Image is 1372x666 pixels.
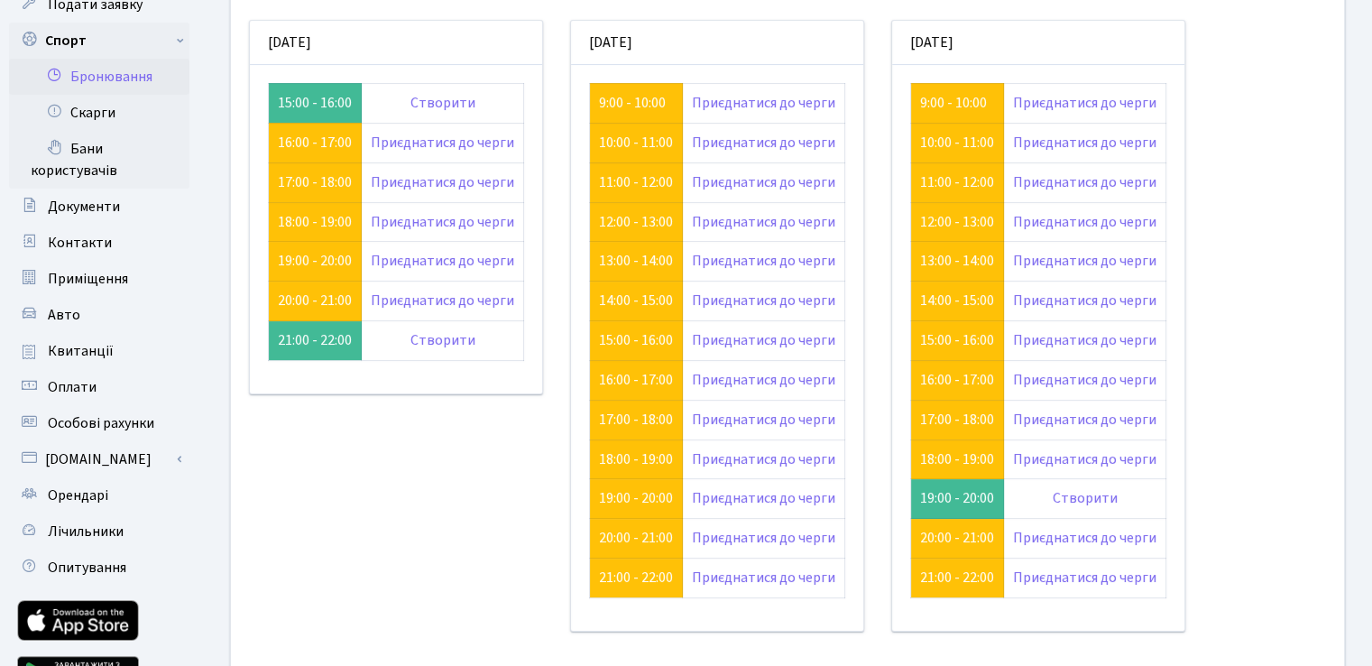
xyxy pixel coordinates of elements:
td: 15:00 - 16:00 [269,83,362,123]
a: Лічильники [9,513,189,550]
a: Створити [1053,488,1118,508]
a: Скарги [9,95,189,131]
a: Приєднатися до черги [692,133,835,153]
a: Приєднатися до черги [371,251,514,271]
a: Приєднатися до черги [1013,93,1156,113]
span: Приміщення [48,269,128,289]
a: Приєднатися до черги [1013,449,1156,469]
a: 19:00 - 20:00 [278,251,352,271]
a: Приєднатися до черги [1013,370,1156,390]
a: Приєднатися до черги [1013,528,1156,548]
a: Приєднатися до черги [692,251,835,271]
a: Приміщення [9,261,189,297]
a: 14:00 - 15:00 [599,291,673,310]
a: Приєднатися до черги [1013,172,1156,192]
a: 20:00 - 21:00 [920,528,994,548]
a: Приєднатися до черги [692,528,835,548]
a: 17:00 - 18:00 [278,172,352,192]
a: 11:00 - 12:00 [920,172,994,192]
span: Опитування [48,558,126,578]
a: Створити [410,330,475,350]
a: Контакти [9,225,189,261]
a: 18:00 - 19:00 [599,449,673,469]
a: 17:00 - 18:00 [599,410,673,430]
a: 12:00 - 13:00 [599,212,673,232]
a: Приєднатися до черги [371,291,514,310]
a: 21:00 - 22:00 [920,568,994,587]
a: Приєднатися до черги [692,410,835,430]
a: Приєднатися до черги [692,212,835,232]
a: Приєднатися до черги [1013,410,1156,430]
span: Лічильники [48,522,124,541]
span: Орендарі [48,486,108,505]
a: 16:00 - 17:00 [278,133,352,153]
a: 12:00 - 13:00 [920,212,994,232]
a: Оплати [9,369,189,405]
a: 9:00 - 10:00 [599,93,666,113]
a: 10:00 - 11:00 [920,133,994,153]
a: Приєднатися до черги [1013,212,1156,232]
a: Бани користувачів [9,131,189,189]
a: Приєднатися до черги [692,488,835,508]
a: Опитування [9,550,189,586]
div: [DATE] [250,21,542,65]
a: Приєднатися до черги [371,172,514,192]
a: Приєднатися до черги [692,370,835,390]
span: Документи [48,197,120,217]
a: 10:00 - 11:00 [599,133,673,153]
a: 17:00 - 18:00 [920,410,994,430]
a: 9:00 - 10:00 [920,93,987,113]
span: Контакти [48,233,112,253]
a: Бронювання [9,59,189,95]
span: Авто [48,305,80,325]
a: Приєднатися до черги [692,291,835,310]
div: [DATE] [892,21,1184,65]
a: 18:00 - 19:00 [278,212,352,232]
span: Квитанції [48,341,114,361]
a: 18:00 - 19:00 [920,449,994,469]
a: 16:00 - 17:00 [920,370,994,390]
a: 11:00 - 12:00 [599,172,673,192]
a: 19:00 - 20:00 [599,488,673,508]
a: Приєднатися до черги [371,212,514,232]
a: Створити [410,93,475,113]
a: 21:00 - 22:00 [599,568,673,587]
div: [DATE] [571,21,863,65]
td: 21:00 - 22:00 [269,321,362,361]
a: 14:00 - 15:00 [920,291,994,310]
a: 20:00 - 21:00 [278,291,352,310]
a: Приєднатися до черги [1013,330,1156,350]
a: Приєднатися до черги [1013,291,1156,310]
a: Особові рахунки [9,405,189,441]
a: 13:00 - 14:00 [920,251,994,271]
a: Приєднатися до черги [1013,568,1156,587]
a: Приєднатися до черги [692,93,835,113]
a: Приєднатися до черги [692,172,835,192]
a: 15:00 - 16:00 [920,330,994,350]
a: Документи [9,189,189,225]
a: 16:00 - 17:00 [599,370,673,390]
a: [DOMAIN_NAME] [9,441,189,477]
td: 19:00 - 20:00 [911,479,1004,519]
a: Спорт [9,23,189,59]
a: Приєднатися до черги [1013,251,1156,271]
a: 20:00 - 21:00 [599,528,673,548]
a: 15:00 - 16:00 [599,330,673,350]
a: Приєднатися до черги [692,330,835,350]
span: Оплати [48,377,97,397]
a: Приєднатися до черги [692,568,835,587]
a: 13:00 - 14:00 [599,251,673,271]
a: Орендарі [9,477,189,513]
a: Приєднатися до черги [1013,133,1156,153]
a: Приєднатися до черги [692,449,835,469]
a: Квитанції [9,333,189,369]
a: Авто [9,297,189,333]
a: Приєднатися до черги [371,133,514,153]
span: Особові рахунки [48,413,154,433]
